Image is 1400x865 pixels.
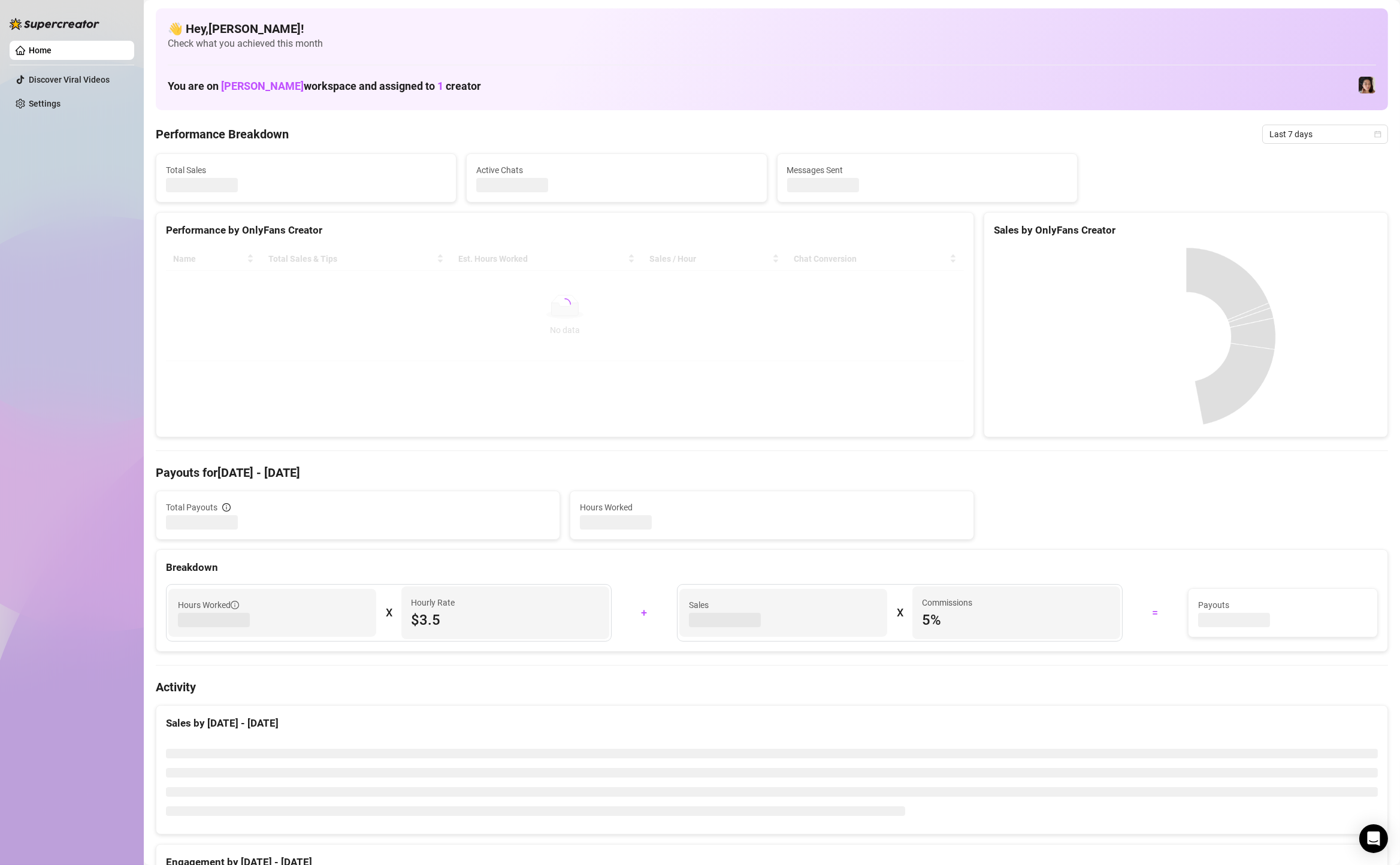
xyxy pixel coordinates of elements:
[1269,125,1381,143] span: Last 7 days
[922,596,972,609] article: Commissions
[922,610,1111,630] span: 5 %
[476,164,757,177] span: Active Chats
[29,75,110,84] a: Discover Viral Videos
[156,464,1388,481] h4: Payouts for [DATE] - [DATE]
[166,164,446,177] span: Total Sales
[994,222,1378,238] div: Sales by OnlyFans Creator
[386,603,392,622] div: X
[168,20,1376,37] h4: 👋 Hey, [PERSON_NAME] !
[619,603,670,622] div: +
[156,126,289,143] h4: Performance Breakdown
[411,596,455,609] article: Hourly Rate
[689,598,878,612] span: Sales
[168,37,1376,50] span: Check what you achieved this month
[166,501,217,514] span: Total Payouts
[10,18,99,30] img: logo-BBDzfeDw.svg
[787,164,1068,177] span: Messages Sent
[166,559,1378,576] div: Breakdown
[231,601,239,609] span: info-circle
[1359,824,1388,853] div: Open Intercom Messenger
[1374,131,1381,138] span: calendar
[411,610,600,630] span: $3.5
[29,99,61,108] a: Settings
[1359,77,1375,93] img: Luna
[1130,603,1181,622] div: =
[1198,598,1368,612] span: Payouts
[178,598,239,612] span: Hours Worked
[29,46,52,55] a: Home
[221,80,304,92] span: [PERSON_NAME]
[166,222,964,238] div: Performance by OnlyFans Creator
[437,80,443,92] span: 1
[580,501,964,514] span: Hours Worked
[156,679,1388,695] h4: Activity
[222,503,231,512] span: info-circle
[168,80,481,93] h1: You are on workspace and assigned to creator
[897,603,903,622] div: X
[559,298,571,310] span: loading
[166,715,1378,731] div: Sales by [DATE] - [DATE]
